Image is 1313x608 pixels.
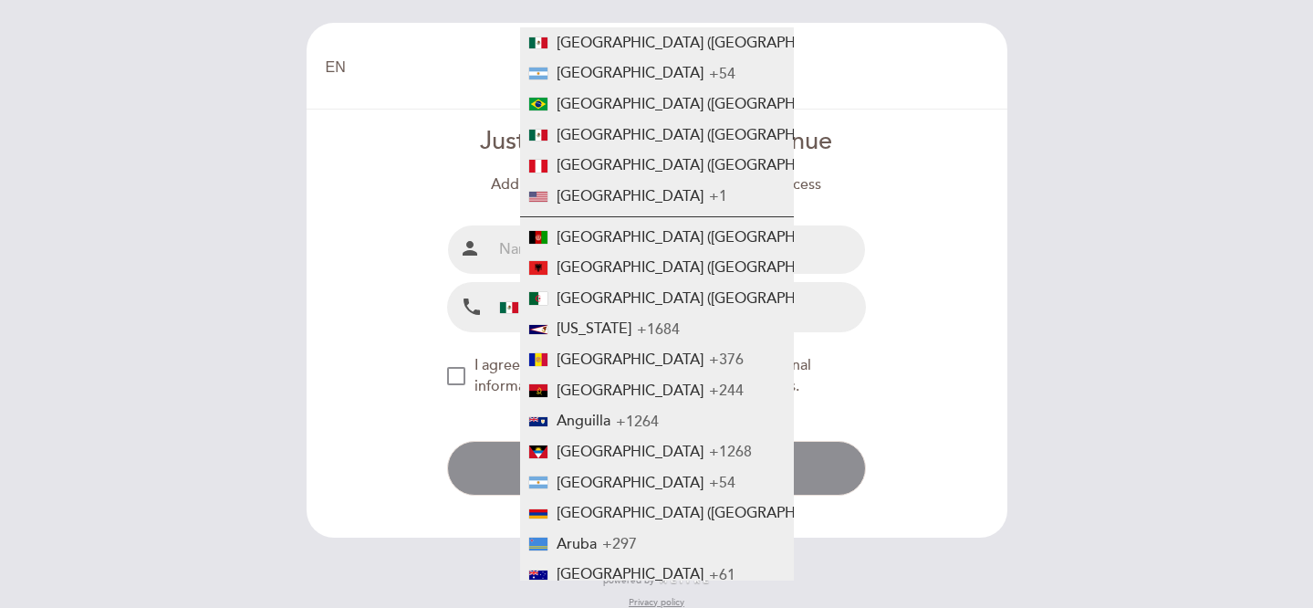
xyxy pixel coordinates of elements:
[637,320,680,338] span: +1684
[447,355,866,397] md-checkbox: NEW_MODAL_AGREE_RESTAURANT_SEND_OCCASIONAL_INFO
[709,382,744,400] span: +244
[709,351,744,369] span: +376
[492,225,865,274] input: Name and surname
[557,95,861,113] span: [GEOGRAPHIC_DATA] ([GEOGRAPHIC_DATA])
[602,535,637,553] span: +297
[557,156,861,174] span: [GEOGRAPHIC_DATA] ([GEOGRAPHIC_DATA])
[557,34,861,52] span: [GEOGRAPHIC_DATA] ([GEOGRAPHIC_DATA])
[557,535,597,553] span: Aruba
[709,474,735,492] span: +54
[557,187,703,205] span: [GEOGRAPHIC_DATA]
[461,296,483,319] i: local_phone
[557,382,703,400] span: [GEOGRAPHIC_DATA]
[557,289,861,308] span: [GEOGRAPHIC_DATA] (‫[GEOGRAPHIC_DATA]‬‎)
[557,351,703,369] span: [GEOGRAPHIC_DATA]
[557,474,703,492] span: [GEOGRAPHIC_DATA]
[459,237,481,259] i: person
[557,443,703,461] span: [GEOGRAPHIC_DATA]
[557,258,861,277] span: [GEOGRAPHIC_DATA] ([GEOGRAPHIC_DATA])
[557,126,861,144] span: [GEOGRAPHIC_DATA] ([GEOGRAPHIC_DATA])
[616,412,659,430] span: +1264
[500,296,555,320] div: +52
[447,441,866,496] button: send Continue
[557,228,861,246] span: [GEOGRAPHIC_DATA] (‫[GEOGRAPHIC_DATA]‬‎)
[557,320,631,338] span: [US_STATE]
[557,412,610,430] span: Anguilla
[709,187,727,205] span: +1
[493,284,584,330] div: Mexico (México): +52
[447,124,866,160] div: Just one more step to continue
[447,174,866,195] div: Add your details to continue the booking process
[474,356,811,395] span: I agree that the restaurant may send me occasional information about special events or celebrations.
[709,64,735,82] span: +54
[557,504,861,522] span: [GEOGRAPHIC_DATA] ([GEOGRAPHIC_DATA])
[557,64,703,82] span: [GEOGRAPHIC_DATA]
[709,443,752,461] span: +1268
